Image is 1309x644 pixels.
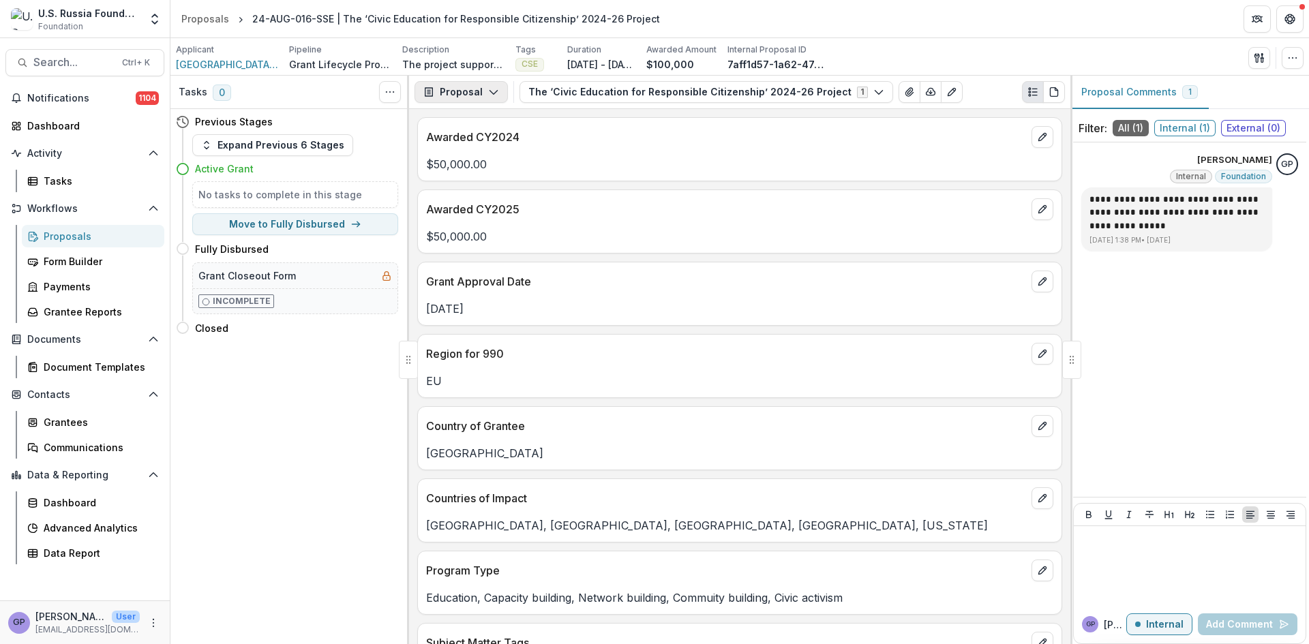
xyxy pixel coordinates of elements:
[22,250,164,273] a: Form Builder
[1161,506,1177,523] button: Heading 1
[646,57,694,72] p: $100,000
[213,295,271,307] p: Incomplete
[426,418,1026,434] p: Country of Grantee
[195,162,254,176] h4: Active Grant
[44,254,153,269] div: Form Builder
[1146,619,1184,630] p: Internal
[27,470,142,481] span: Data & Reporting
[176,9,235,29] a: Proposals
[426,201,1026,217] p: Awarded CY2025
[1188,87,1192,97] span: 1
[5,87,164,109] button: Notifications1104
[38,20,83,33] span: Foundation
[1126,613,1192,635] button: Internal
[402,57,505,72] p: The project supports the School of Civic Education founded by [PERSON_NAME] which provides high-q...
[1263,506,1279,523] button: Align Center
[1070,76,1209,109] button: Proposal Comments
[44,440,153,455] div: Communications
[112,611,140,623] p: User
[5,142,164,164] button: Open Activity
[727,57,830,72] p: 7aff1d57-1a62-4743-b357-f27f93709e7e
[1032,559,1053,581] button: edit
[22,356,164,378] a: Document Templates
[426,490,1026,506] p: Countries of Impact
[646,44,717,56] p: Awarded Amount
[44,546,153,560] div: Data Report
[192,213,398,235] button: Move to Fully Disbursed
[1221,172,1266,181] span: Foundation
[22,301,164,323] a: Grantee Reports
[181,12,229,26] div: Proposals
[198,187,392,202] h5: No tasks to complete in this stage
[252,12,660,26] div: 24-AUG-016-SSE | The ‘Civic Education for Responsible Citizenship’ 2024-26 Project
[567,44,601,56] p: Duration
[515,44,536,56] p: Tags
[426,228,1053,245] p: $50,000.00
[1197,153,1272,167] p: [PERSON_NAME]
[289,44,322,56] p: Pipeline
[1032,487,1053,509] button: edit
[426,373,1053,389] p: EU
[22,411,164,433] a: Grantees
[727,44,807,56] p: Internal Proposal ID
[22,517,164,539] a: Advanced Analytics
[1154,120,1216,136] span: Internal ( 1 )
[415,81,508,103] button: Proposal
[44,360,153,374] div: Document Templates
[1032,198,1053,220] button: edit
[176,44,214,56] p: Applicant
[5,114,164,137] a: Dashboard
[22,436,164,459] a: Communications
[1079,120,1107,136] p: Filter:
[27,119,153,133] div: Dashboard
[1043,81,1065,103] button: PDF view
[22,225,164,247] a: Proposals
[35,609,106,624] p: [PERSON_NAME]
[5,328,164,350] button: Open Documents
[145,5,164,33] button: Open entity switcher
[941,81,963,103] button: Edit as form
[27,93,136,104] span: Notifications
[44,279,153,294] div: Payments
[5,384,164,405] button: Open Contacts
[195,242,269,256] h4: Fully Disbursed
[35,624,140,636] p: [EMAIL_ADDRESS][DOMAIN_NAME]
[522,59,538,69] span: CSE
[426,129,1026,145] p: Awarded CY2024
[136,91,159,105] span: 1104
[22,275,164,298] a: Payments
[426,562,1026,579] p: Program Type
[1198,613,1297,635] button: Add Comment
[1032,415,1053,437] button: edit
[520,81,893,103] button: The ‘Civic Education for Responsible Citizenship’ 2024-26 Project1
[379,81,401,103] button: Toggle View Cancelled Tasks
[426,445,1053,461] p: [GEOGRAPHIC_DATA]
[1081,506,1097,523] button: Bold
[426,273,1026,290] p: Grant Approval Date
[1086,621,1095,628] div: Gennady Podolny
[44,521,153,535] div: Advanced Analytics
[1032,271,1053,292] button: edit
[119,55,153,70] div: Ctrl + K
[176,57,278,72] a: [GEOGRAPHIC_DATA] in [GEOGRAPHIC_DATA]
[1104,617,1126,632] p: [PERSON_NAME] P
[1121,506,1137,523] button: Italicize
[192,134,353,156] button: Expand Previous 6 Stages
[13,618,25,627] div: Gennady Podolny
[22,170,164,192] a: Tasks
[195,114,273,129] h4: Previous Stages
[5,464,164,486] button: Open Data & Reporting
[1100,506,1117,523] button: Underline
[44,229,153,243] div: Proposals
[1141,506,1158,523] button: Strike
[198,269,296,283] h5: Grant Closeout Form
[145,615,162,631] button: More
[1222,506,1238,523] button: Ordered List
[1113,120,1149,136] span: All ( 1 )
[5,49,164,76] button: Search...
[426,589,1053,606] p: Education, Capacity building, Network building, Commuity building, Civic activism
[1032,343,1053,365] button: edit
[899,81,920,103] button: View Attached Files
[22,542,164,564] a: Data Report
